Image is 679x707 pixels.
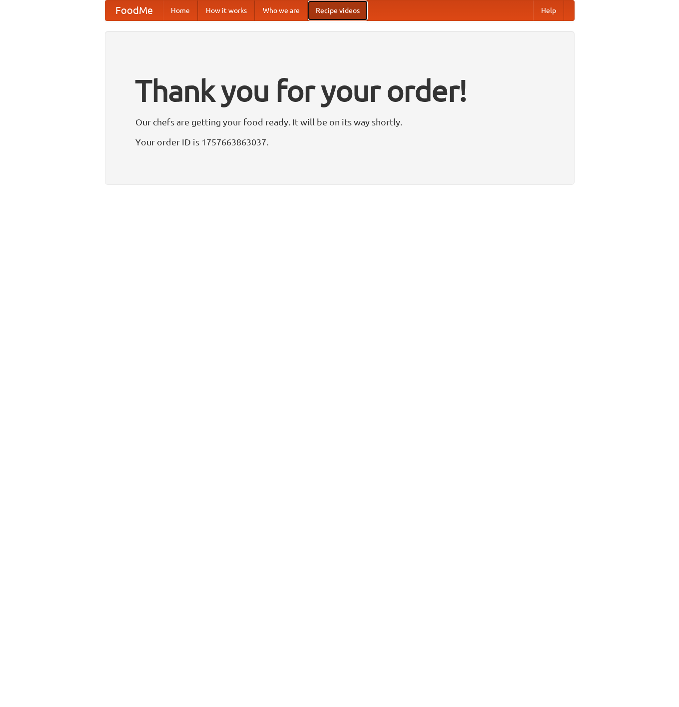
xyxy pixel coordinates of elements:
[308,0,368,20] a: Recipe videos
[255,0,308,20] a: Who we are
[135,134,544,149] p: Your order ID is 1757663863037.
[135,114,544,129] p: Our chefs are getting your food ready. It will be on its way shortly.
[135,66,544,114] h1: Thank you for your order!
[163,0,198,20] a: Home
[533,0,564,20] a: Help
[198,0,255,20] a: How it works
[105,0,163,20] a: FoodMe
